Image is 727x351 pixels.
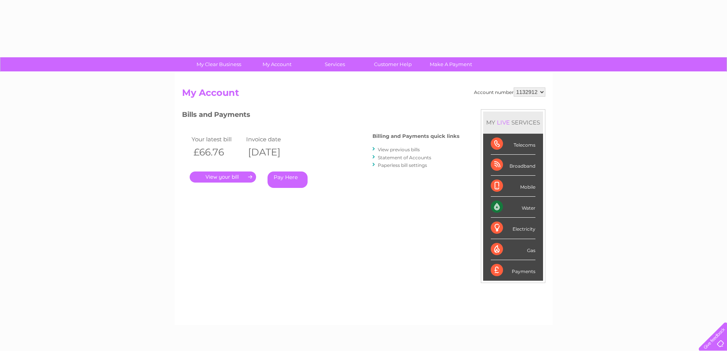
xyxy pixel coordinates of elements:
div: Mobile [491,176,535,197]
div: MY SERVICES [483,112,543,133]
td: Invoice date [244,134,299,144]
div: Account number [474,87,545,97]
a: Paperless bill settings [378,162,427,168]
h4: Billing and Payments quick links [372,133,459,139]
a: . [190,171,256,183]
h2: My Account [182,87,545,102]
div: Payments [491,260,535,281]
a: Customer Help [361,57,424,71]
a: Statement of Accounts [378,155,431,160]
a: Pay Here [268,171,308,188]
td: Your latest bill [190,134,245,144]
h3: Bills and Payments [182,109,459,123]
div: Electricity [491,218,535,239]
th: [DATE] [244,144,299,160]
a: My Clear Business [187,57,250,71]
div: Water [491,197,535,218]
th: £66.76 [190,144,245,160]
a: Services [303,57,366,71]
div: Telecoms [491,134,535,155]
div: LIVE [495,119,511,126]
a: Make A Payment [419,57,482,71]
a: My Account [245,57,308,71]
div: Gas [491,239,535,260]
div: Broadband [491,155,535,176]
a: View previous bills [378,147,420,152]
